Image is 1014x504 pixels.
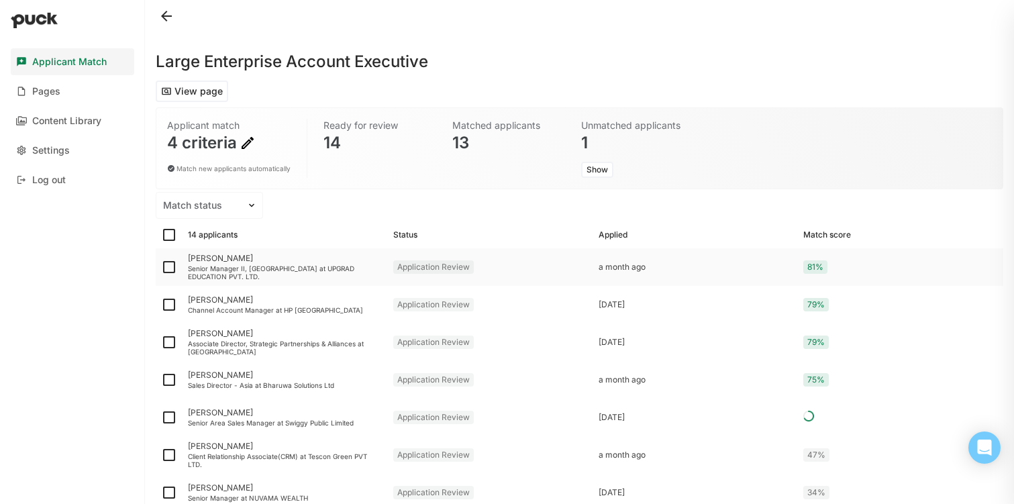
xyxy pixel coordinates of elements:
[393,336,474,349] div: Application Review
[599,230,627,240] div: Applied
[167,135,291,151] div: 4 criteria
[11,78,134,105] a: Pages
[803,230,851,240] div: Match score
[32,174,66,186] div: Log out
[581,135,691,151] div: 1
[599,488,793,497] div: [DATE]
[11,107,134,134] a: Content Library
[581,119,691,132] div: Unmatched applicants
[188,264,383,281] div: Senior Manager II, [GEOGRAPHIC_DATA] at UPGRAD EDUCATION PVT. LTD.
[393,298,474,311] div: Application Review
[599,413,793,422] div: [DATE]
[393,486,474,499] div: Application Review
[599,262,793,272] div: a month ago
[581,162,613,178] button: Show
[167,162,291,175] div: Match new applicants automatically
[393,411,474,424] div: Application Review
[188,442,383,451] div: [PERSON_NAME]
[32,115,101,127] div: Content Library
[188,381,383,389] div: Sales Director - Asia at Bharuwa Solutions Ltd
[156,54,428,70] h1: Large Enterprise Account Executive
[968,432,1001,464] div: Open Intercom Messenger
[393,448,474,462] div: Application Review
[156,81,228,102] button: View page
[803,260,827,274] div: 81%
[188,340,383,356] div: Associate Director, Strategic Partnerships & Alliances at [GEOGRAPHIC_DATA]
[188,254,383,263] div: [PERSON_NAME]
[32,86,60,97] div: Pages
[188,230,238,240] div: 14 applicants
[167,119,291,132] div: Applicant match
[452,135,562,151] div: 13
[393,373,474,387] div: Application Review
[599,338,793,347] div: [DATE]
[188,483,383,493] div: [PERSON_NAME]
[11,48,134,75] a: Applicant Match
[188,408,383,417] div: [PERSON_NAME]
[803,373,829,387] div: 75%
[188,494,383,502] div: Senior Manager at NUVAMA WEALTH
[188,419,383,427] div: Senior Area Sales Manager at Swiggy Public Limited
[323,135,434,151] div: 14
[599,450,793,460] div: a month ago
[188,370,383,380] div: [PERSON_NAME]
[599,375,793,385] div: a month ago
[11,137,134,164] a: Settings
[32,145,70,156] div: Settings
[188,295,383,305] div: [PERSON_NAME]
[803,336,829,349] div: 79%
[32,56,107,68] div: Applicant Match
[393,260,474,274] div: Application Review
[323,119,434,132] div: Ready for review
[188,329,383,338] div: [PERSON_NAME]
[803,486,829,499] div: 34%
[188,306,383,314] div: Channel Account Manager at HP [GEOGRAPHIC_DATA]
[393,230,417,240] div: Status
[803,298,829,311] div: 79%
[452,119,562,132] div: Matched applicants
[803,448,829,462] div: 47%
[599,300,793,309] div: [DATE]
[188,452,383,468] div: Client Relationship Associate(CRM) at Tescon Green PVT LTD.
